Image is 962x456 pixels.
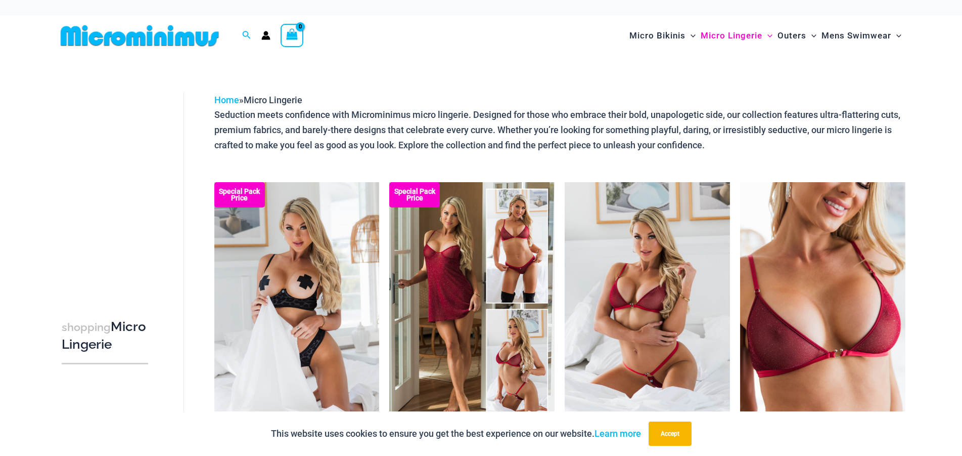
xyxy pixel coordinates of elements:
b: Special Pack Price [214,188,265,201]
p: This website uses cookies to ensure you get the best experience on our website. [271,426,641,441]
span: Menu Toggle [806,23,816,49]
nav: Site Navigation [625,19,906,53]
a: Nights Fall Silver Leopard 1036 Bra 6046 Thong 09v2 Nights Fall Silver Leopard 1036 Bra 6046 Thon... [214,182,380,430]
a: OutersMenu ToggleMenu Toggle [775,20,819,51]
img: Nights Fall Silver Leopard 1036 Bra 6046 Thong 09v2 [214,182,380,430]
a: Guilty Pleasures Red 1045 Bra 01Guilty Pleasures Red 1045 Bra 02Guilty Pleasures Red 1045 Bra 02 [740,182,905,430]
a: Search icon link [242,29,251,42]
button: Accept [649,422,692,446]
a: View Shopping Cart, empty [281,24,304,47]
span: Mens Swimwear [821,23,891,49]
img: MM SHOP LOGO FLAT [57,24,223,47]
span: Menu Toggle [762,23,772,49]
img: Guilty Pleasures Red Collection Pack F [389,182,555,430]
span: Micro Lingerie [701,23,762,49]
a: Guilty Pleasures Red 1045 Bra 689 Micro 05Guilty Pleasures Red 1045 Bra 689 Micro 06Guilty Pleasu... [565,182,730,430]
span: Micro Lingerie [244,95,302,105]
b: Special Pack Price [389,188,440,201]
img: Guilty Pleasures Red 1045 Bra 01 [740,182,905,430]
span: Micro Bikinis [629,23,685,49]
span: Menu Toggle [891,23,901,49]
span: Menu Toggle [685,23,696,49]
a: Home [214,95,239,105]
a: Mens SwimwearMenu ToggleMenu Toggle [819,20,904,51]
span: Outers [777,23,806,49]
img: Guilty Pleasures Red 1045 Bra 689 Micro 05 [565,182,730,430]
iframe: TrustedSite Certified [62,85,153,287]
span: » [214,95,302,105]
span: shopping [62,321,111,334]
a: Micro BikinisMenu ToggleMenu Toggle [627,20,698,51]
a: Account icon link [261,31,270,40]
h3: Micro Lingerie [62,318,148,353]
p: Seduction meets confidence with Microminimus micro lingerie. Designed for those who embrace their... [214,107,905,152]
a: Micro LingerieMenu ToggleMenu Toggle [698,20,775,51]
a: Guilty Pleasures Red Collection Pack F Guilty Pleasures Red Collection Pack BGuilty Pleasures Red... [389,182,555,430]
a: Learn more [594,428,641,439]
